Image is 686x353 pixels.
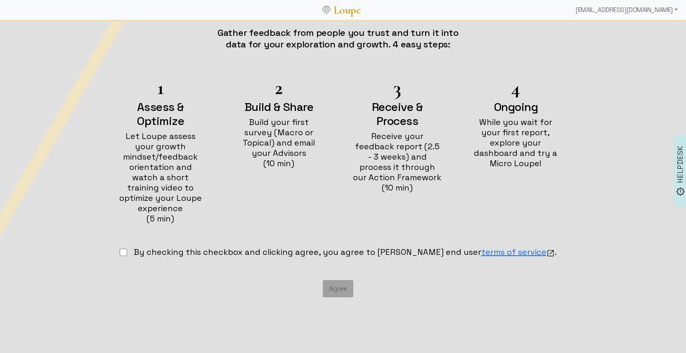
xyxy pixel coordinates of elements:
[234,117,323,169] h4: Build your first survey (Macro or Topical) and email your Advisors (10 min)
[471,80,560,96] h1: 4
[481,247,555,257] a: terms of serviceFFFF
[471,100,560,114] h2: Ongoing
[116,80,205,96] h1: 1
[353,100,442,128] h2: Receive & Process
[331,2,364,18] a: Loupe
[471,117,560,169] h4: While you wait for your first report, explore your dashboard and try a Micro Loupe!
[322,6,331,14] img: Loupe Logo
[234,100,323,114] h2: Build & Share
[116,131,205,224] h4: Let Loupe assess your growth mindset/feedback orientation and watch a short training video to opt...
[676,187,685,196] img: brightness_alert_FILL0_wght500_GRAD0_ops.svg
[353,80,442,96] h1: 3
[234,80,323,96] h1: 2
[134,247,557,258] h4: By checking this checkbox and clicking agree, you agree to [PERSON_NAME] end user .
[353,131,442,193] h4: Receive your feedback report (2.5 - 3 weeks) and process it through our Action Framework (10 min)
[214,27,462,50] h3: Gather feedback from people you trust and turn it into data for your exploration and growth. 4 ea...
[572,2,681,18] div: [EMAIL_ADDRESS][DOMAIN_NAME]
[116,100,205,128] h2: Assess & Optimize
[546,249,555,257] img: FFFF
